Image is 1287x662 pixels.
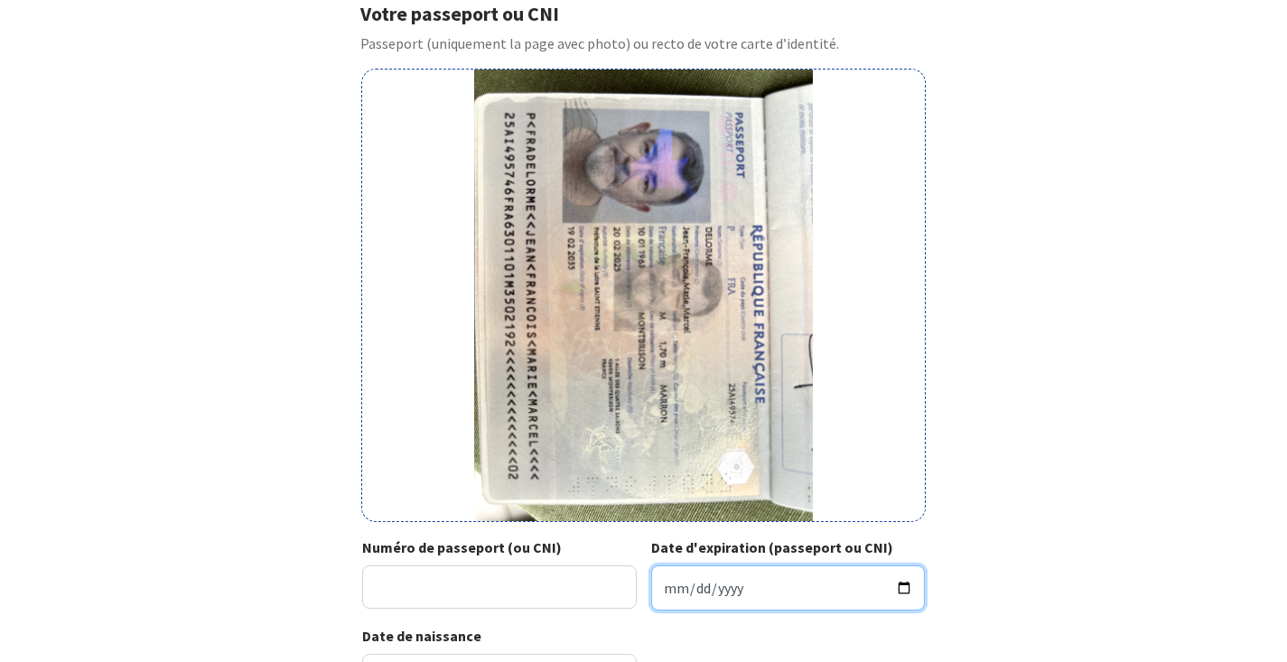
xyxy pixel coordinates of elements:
[360,2,927,25] h1: Votre passeport ou CNI
[362,538,562,556] strong: Numéro de passeport (ou CNI)
[362,627,481,645] strong: Date de naissance
[651,538,893,556] strong: Date d'expiration (passeport ou CNI)
[474,70,813,521] img: delorme-jean-francois.jpg
[360,33,927,54] p: Passeport (uniquement la page avec photo) ou recto de votre carte d’identité.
